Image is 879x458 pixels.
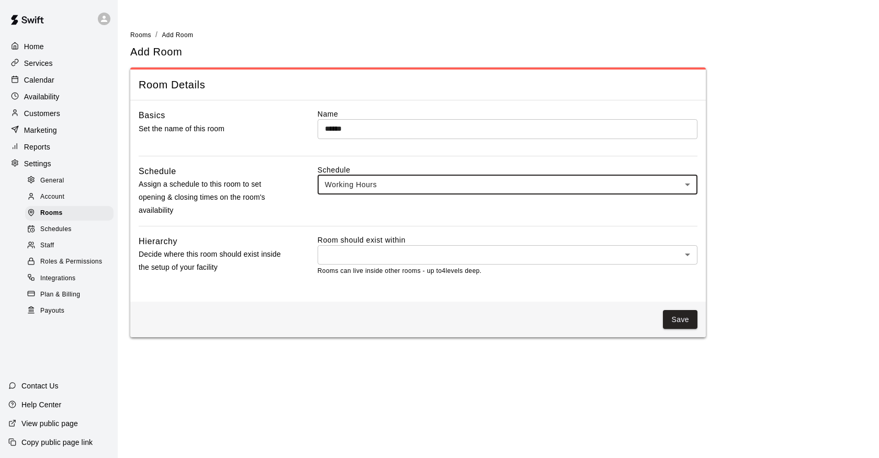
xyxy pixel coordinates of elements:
[130,30,151,39] a: Rooms
[8,156,109,171] a: Settings
[40,192,64,202] span: Account
[40,208,63,219] span: Rooms
[24,142,50,152] p: Reports
[8,39,109,54] a: Home
[21,418,78,429] p: View public page
[139,109,165,122] h6: Basics
[318,109,697,119] label: Name
[318,266,697,277] p: Rooms can live inside other rooms - up to 4 levels deep.
[25,189,118,205] a: Account
[663,310,697,329] button: Save
[25,173,118,189] a: General
[8,122,109,138] a: Marketing
[8,55,109,71] a: Services
[318,235,697,245] label: Room should exist within
[25,304,114,318] div: Payouts
[25,238,118,254] a: Staff
[130,31,151,39] span: Rooms
[139,78,697,92] span: Room Details
[24,75,54,85] p: Calendar
[24,58,53,68] p: Services
[8,106,109,121] a: Customers
[21,437,93,448] p: Copy public page link
[139,165,176,178] h6: Schedule
[139,248,284,274] p: Decide where this room should exist inside the setup of your facility
[21,399,61,410] p: Help Center
[25,255,114,269] div: Roles & Permissions
[25,287,118,303] a: Plan & Billing
[25,288,114,302] div: Plan & Billing
[40,306,64,316] span: Payouts
[25,222,114,237] div: Schedules
[139,122,284,135] p: Set the name of this room
[139,235,177,248] h6: Hierarchy
[40,224,72,235] span: Schedules
[162,31,193,39] span: Add Room
[318,175,697,194] div: Working Hours
[24,158,51,169] p: Settings
[40,257,102,267] span: Roles & Permissions
[25,238,114,253] div: Staff
[24,108,60,119] p: Customers
[40,176,64,186] span: General
[25,206,114,221] div: Rooms
[139,178,284,217] p: Assign a schedule to this room to set opening & closing times on the room's availability
[25,303,118,319] a: Payouts
[25,190,114,204] div: Account
[21,381,59,391] p: Contact Us
[130,45,182,59] h5: Add Room
[8,89,109,105] a: Availability
[25,271,114,286] div: Integrations
[40,241,54,251] span: Staff
[8,72,109,88] a: Calendar
[24,91,60,102] p: Availability
[40,273,76,284] span: Integrations
[155,29,157,40] li: /
[24,125,57,135] p: Marketing
[25,254,118,270] a: Roles & Permissions
[25,205,118,222] a: Rooms
[25,174,114,188] div: General
[40,290,80,300] span: Plan & Billing
[24,41,44,52] p: Home
[25,270,118,287] a: Integrations
[318,165,697,175] label: Schedule
[25,222,118,238] a: Schedules
[130,29,866,41] nav: breadcrumb
[8,139,109,155] a: Reports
